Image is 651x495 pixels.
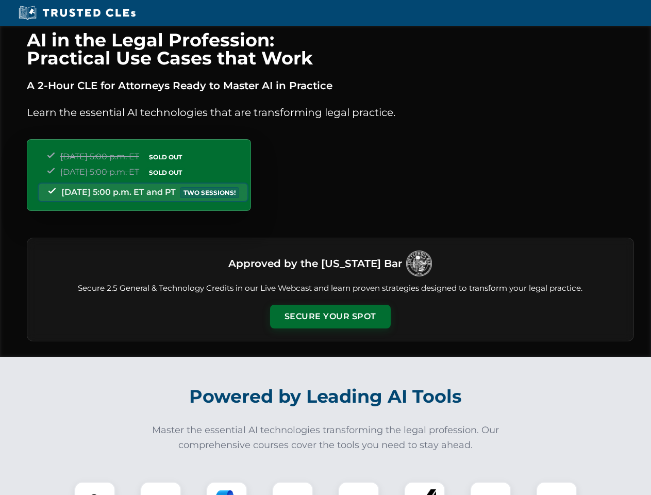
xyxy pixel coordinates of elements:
img: Logo [406,251,432,276]
span: SOLD OUT [145,167,186,178]
span: SOLD OUT [145,152,186,162]
p: A 2-Hour CLE for Attorneys Ready to Master AI in Practice [27,77,634,94]
button: Secure Your Spot [270,305,391,328]
p: Master the essential AI technologies transforming the legal profession. Our comprehensive courses... [145,423,506,453]
span: [DATE] 5:00 p.m. ET [60,152,139,161]
h2: Powered by Leading AI Tools [40,378,611,415]
p: Secure 2.5 General & Technology Credits in our Live Webcast and learn proven strategies designed ... [40,283,621,294]
img: Trusted CLEs [15,5,139,21]
p: Learn the essential AI technologies that are transforming legal practice. [27,104,634,121]
h3: Approved by the [US_STATE] Bar [228,254,402,273]
span: [DATE] 5:00 p.m. ET [60,167,139,177]
h1: AI in the Legal Profession: Practical Use Cases that Work [27,31,634,67]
